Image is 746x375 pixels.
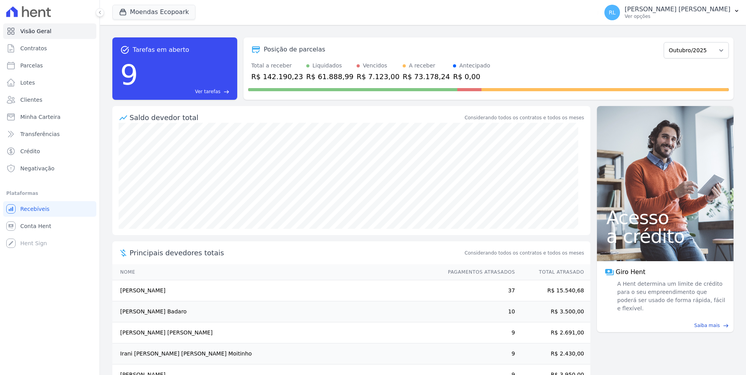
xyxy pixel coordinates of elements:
a: Visão Geral [3,23,96,39]
a: Recebíveis [3,201,96,217]
th: Nome [112,264,440,280]
a: Minha Carteira [3,109,96,125]
span: Principais devedores totais [130,248,463,258]
a: Transferências [3,126,96,142]
a: Conta Hent [3,218,96,234]
th: Pagamentos Atrasados [440,264,515,280]
span: Recebíveis [20,205,50,213]
span: Transferências [20,130,60,138]
div: Saldo devedor total [130,112,463,123]
div: R$ 73.178,24 [403,71,450,82]
td: 10 [440,301,515,322]
button: RL [PERSON_NAME] [PERSON_NAME] Ver opções [598,2,746,23]
span: Saiba mais [694,322,720,329]
span: Parcelas [20,62,43,69]
a: Clientes [3,92,96,108]
p: Ver opções [625,13,730,19]
div: R$ 0,00 [453,71,490,82]
div: R$ 61.888,99 [306,71,353,82]
span: Clientes [20,96,42,104]
span: A Hent determina um limite de crédito para o seu empreendimento que poderá ser usado de forma ráp... [616,280,726,313]
div: Plataformas [6,189,93,198]
td: [PERSON_NAME] [112,280,440,301]
span: Acesso [606,208,724,227]
span: Contratos [20,44,47,52]
span: Lotes [20,79,35,87]
span: Crédito [20,147,40,155]
a: Ver tarefas east [141,88,229,95]
div: Liquidados [313,62,342,70]
p: [PERSON_NAME] [PERSON_NAME] [625,5,730,13]
div: 9 [120,55,138,95]
span: Conta Hent [20,222,51,230]
td: 37 [440,280,515,301]
th: Total Atrasado [515,264,590,280]
td: [PERSON_NAME] [PERSON_NAME] [112,322,440,343]
td: R$ 3.500,00 [515,301,590,322]
span: Ver tarefas [195,88,220,95]
span: Considerando todos os contratos e todos os meses [465,249,584,256]
td: Irani [PERSON_NAME] [PERSON_NAME] Moitinho [112,343,440,364]
a: Saiba mais east [602,322,729,329]
span: a crédito [606,227,724,246]
span: Giro Hent [616,267,645,277]
div: Posição de parcelas [264,45,325,54]
span: Negativação [20,165,55,172]
div: Total a receber [251,62,303,70]
div: Vencidos [363,62,387,70]
span: east [224,89,229,95]
div: A receber [409,62,435,70]
td: [PERSON_NAME] Badaro [112,301,440,322]
a: Crédito [3,143,96,159]
td: R$ 2.430,00 [515,343,590,364]
div: R$ 142.190,23 [251,71,303,82]
a: Negativação [3,161,96,176]
span: Visão Geral [20,27,52,35]
a: Contratos [3,41,96,56]
span: east [723,323,729,329]
a: Parcelas [3,58,96,73]
div: Antecipado [459,62,490,70]
span: task_alt [120,45,130,55]
span: Minha Carteira [20,113,60,121]
td: R$ 15.540,68 [515,280,590,301]
span: RL [609,10,616,15]
td: 9 [440,343,515,364]
td: R$ 2.691,00 [515,322,590,343]
td: 9 [440,322,515,343]
span: Tarefas em aberto [133,45,189,55]
div: Considerando todos os contratos e todos os meses [465,114,584,121]
a: Lotes [3,75,96,90]
button: Moendas Ecopoark [112,5,195,19]
div: R$ 7.123,00 [357,71,400,82]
